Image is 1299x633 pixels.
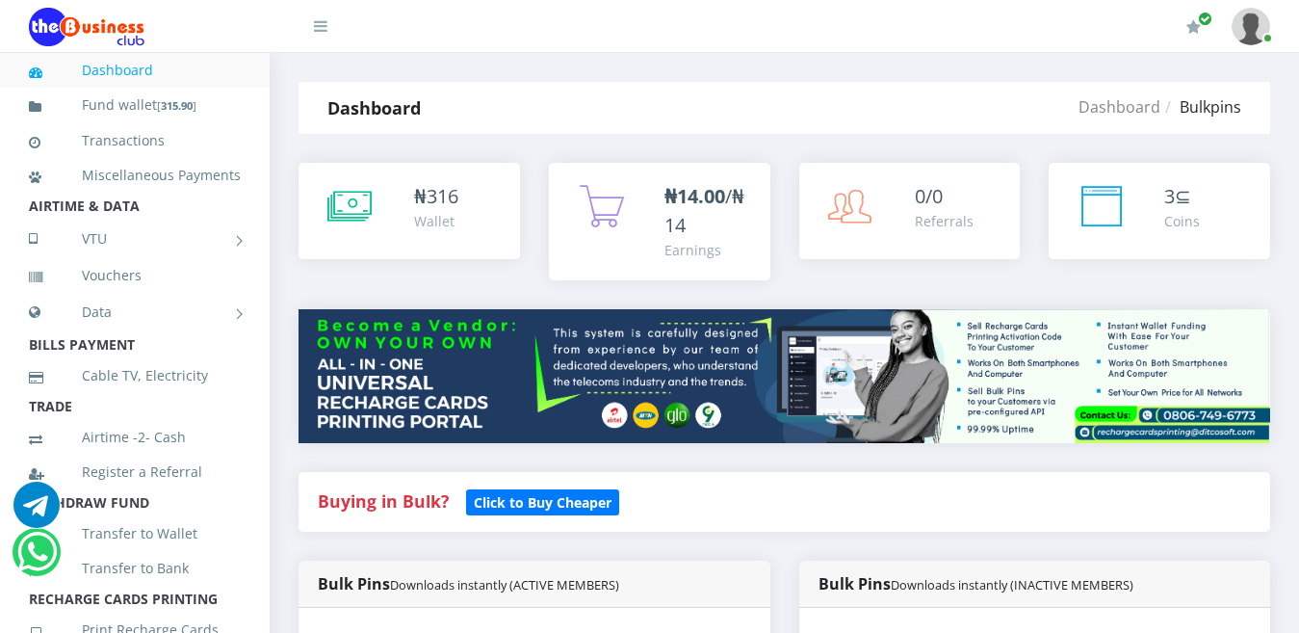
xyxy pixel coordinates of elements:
[29,153,241,198] a: Miscellaneous Payments
[1186,19,1201,35] i: Renew/Upgrade Subscription
[818,573,1133,594] strong: Bulk Pins
[299,309,1270,442] img: multitenant_rcp.png
[29,288,241,336] a: Data
[17,543,57,575] a: Chat for support
[29,8,144,46] img: Logo
[1164,182,1200,211] div: ⊆
[915,183,943,209] span: 0/0
[799,163,1021,259] a: 0/0 Referrals
[474,493,611,512] b: Click to Buy Cheaper
[29,512,241,556] a: Transfer to Wallet
[390,576,619,593] small: Downloads instantly (ACTIVE MEMBERS)
[1164,211,1200,231] div: Coins
[29,215,241,263] a: VTU
[327,96,421,119] strong: Dashboard
[29,450,241,494] a: Register a Referral
[664,183,744,238] span: /₦14
[549,163,770,280] a: ₦14.00/₦14 Earnings
[1198,12,1212,26] span: Renew/Upgrade Subscription
[1232,8,1270,45] img: User
[891,576,1133,593] small: Downloads instantly (INACTIVE MEMBERS)
[1160,95,1241,119] li: Bulkpins
[29,415,241,460] a: Airtime -2- Cash
[161,98,193,113] b: 315.90
[29,546,241,591] a: Transfer to Bank
[29,119,241,163] a: Transactions
[915,211,974,231] div: Referrals
[29,354,241,398] a: Cable TV, Electricity
[157,98,196,113] small: [ ]
[414,211,458,231] div: Wallet
[29,83,241,128] a: Fund wallet[315.90]
[466,489,619,513] a: Click to Buy Cheaper
[664,183,725,209] b: ₦14.00
[299,163,520,259] a: ₦316 Wallet
[13,496,60,528] a: Chat for support
[414,182,458,211] div: ₦
[664,240,751,260] div: Earnings
[29,253,241,298] a: Vouchers
[427,183,458,209] span: 316
[29,48,241,92] a: Dashboard
[1164,183,1175,209] span: 3
[318,573,619,594] strong: Bulk Pins
[1078,96,1160,118] a: Dashboard
[318,489,449,513] strong: Buying in Bulk?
